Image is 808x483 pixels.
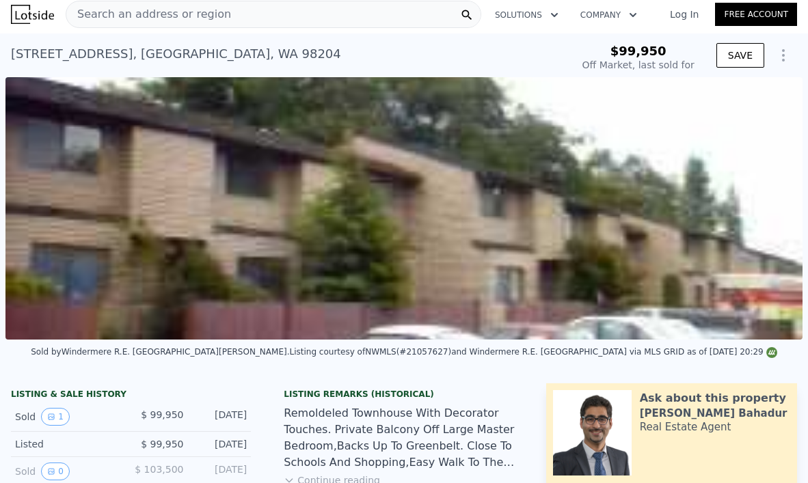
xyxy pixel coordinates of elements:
div: [PERSON_NAME] Bahadur [640,406,787,420]
div: Sold [15,463,120,480]
span: $ 103,500 [135,464,183,475]
button: Solutions [484,3,569,27]
div: [DATE] [194,408,247,426]
div: Sold [15,408,120,426]
span: Search an address or region [66,6,231,23]
span: $ 99,950 [141,409,183,420]
a: Log In [654,8,715,21]
div: Listed [15,437,120,451]
div: Listing Remarks (Historical) [284,389,524,400]
div: [DATE] [194,463,247,480]
div: Ask about this property [640,390,786,406]
div: Listing courtesy of NWMLS (#21057627) and Windermere R.E. [GEOGRAPHIC_DATA] via MLS GRID as of [D... [290,347,777,357]
div: Remoldeled Townhouse With Decorator Touches. Private Balcony Off Large Master Bedroom,Backs Up To... [284,405,524,471]
div: LISTING & SALE HISTORY [11,389,251,402]
button: Show Options [770,42,797,69]
div: Sold by Windermere R.E. [GEOGRAPHIC_DATA][PERSON_NAME] . [31,347,289,357]
div: [DATE] [194,437,247,451]
div: Off Market, last sold for [582,58,695,72]
img: Lotside [11,5,54,24]
button: View historical data [41,408,70,426]
button: Company [569,3,648,27]
button: View historical data [41,463,70,480]
span: $ 99,950 [141,439,183,450]
button: SAVE [716,43,764,68]
img: Sale: 149342699 Parcel: 103592478 [5,77,803,340]
a: Free Account [715,3,797,26]
img: NWMLS Logo [766,347,777,358]
span: $99,950 [610,44,666,58]
div: Real Estate Agent [640,420,731,434]
div: [STREET_ADDRESS] , [GEOGRAPHIC_DATA] , WA 98204 [11,44,341,64]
